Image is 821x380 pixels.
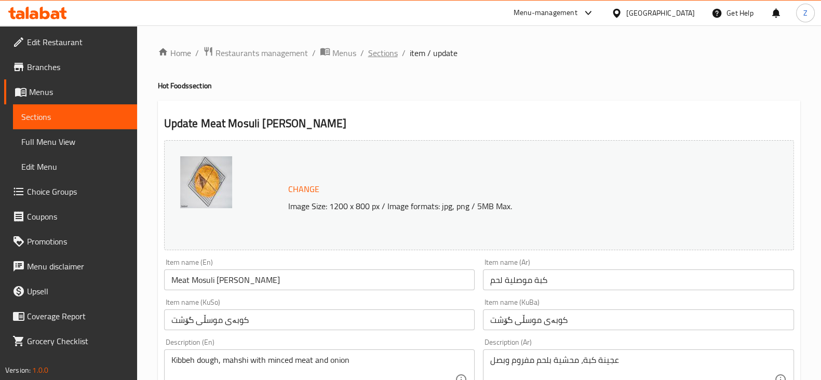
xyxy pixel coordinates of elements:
[27,310,129,322] span: Coverage Report
[13,154,137,179] a: Edit Menu
[360,47,364,59] li: /
[4,179,137,204] a: Choice Groups
[4,229,137,254] a: Promotions
[4,79,137,104] a: Menus
[164,309,475,330] input: Enter name KuSo
[29,86,129,98] span: Menus
[27,61,129,73] span: Branches
[216,47,308,59] span: Restaurants management
[4,30,137,55] a: Edit Restaurant
[13,129,137,154] a: Full Menu View
[27,185,129,198] span: Choice Groups
[158,46,800,60] nav: breadcrumb
[27,210,129,223] span: Coupons
[4,55,137,79] a: Branches
[284,200,733,212] p: Image Size: 1200 x 800 px / Image formats: jpg, png / 5MB Max.
[284,179,324,200] button: Change
[514,7,577,19] div: Menu-management
[4,329,137,354] a: Grocery Checklist
[4,254,137,279] a: Menu disclaimer
[158,47,191,59] a: Home
[368,47,398,59] a: Sections
[483,309,794,330] input: Enter name KuBa
[21,135,129,148] span: Full Menu View
[13,104,137,129] a: Sections
[21,111,129,123] span: Sections
[27,285,129,297] span: Upsell
[288,182,319,197] span: Change
[32,363,48,377] span: 1.0.0
[21,160,129,173] span: Edit Menu
[803,7,807,19] span: Z
[332,47,356,59] span: Menus
[320,46,356,60] a: Menus
[195,47,199,59] li: /
[4,304,137,329] a: Coverage Report
[27,335,129,347] span: Grocery Checklist
[164,116,794,131] h2: Update Meat Mosuli [PERSON_NAME]
[180,156,232,208] img: Hum_Hum_%D9%83%D8%A8%D8%A9_%D9%85%D9%88%D8%B5%D9%84%D9%8A%D8%A9_%D9%84%D8%AD%D9%85_Sh638923226088...
[27,235,129,248] span: Promotions
[483,269,794,290] input: Enter name Ar
[203,46,308,60] a: Restaurants management
[158,80,800,91] h4: Hot Foods section
[410,47,457,59] span: item / update
[27,36,129,48] span: Edit Restaurant
[27,260,129,273] span: Menu disclaimer
[626,7,695,19] div: [GEOGRAPHIC_DATA]
[4,279,137,304] a: Upsell
[312,47,316,59] li: /
[5,363,31,377] span: Version:
[164,269,475,290] input: Enter name En
[4,204,137,229] a: Coupons
[402,47,406,59] li: /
